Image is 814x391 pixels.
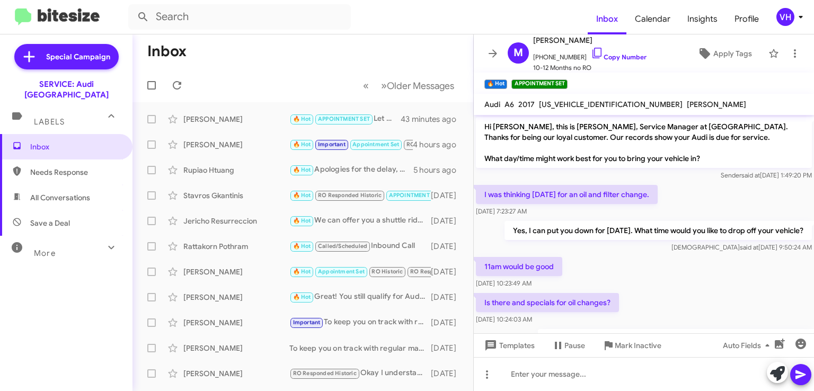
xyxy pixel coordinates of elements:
a: Special Campaign [14,44,119,69]
button: Auto Fields [714,336,782,355]
span: [DATE] 10:23:49 AM [476,279,532,287]
span: RO Responded Historic [318,192,382,199]
div: [PERSON_NAME] [183,114,289,125]
span: 10-12 Months no RO [533,63,647,73]
div: 43 minutes ago [401,114,465,125]
span: RO Responded Historic [293,370,357,377]
span: Labels [34,117,65,127]
span: APPOINTMENT SET [389,192,441,199]
a: Copy Number [591,53,647,61]
span: 🔥 Hot [293,268,311,275]
button: Apply Tags [685,44,763,63]
input: Search [128,4,351,30]
span: « [363,79,369,92]
div: Rupiao Htuang [183,165,289,175]
p: I was thinking [DATE] for an oil and filter change. [476,185,658,204]
span: » [381,79,387,92]
span: Apply Tags [713,44,752,63]
div: Great! You still qualify for Audi Care so the 60k service is $1,199. It's $2,005.95 otherwise. [289,291,431,303]
div: [PERSON_NAME] [183,317,289,328]
div: Okay I understand. Feel free to reach out if I can help in the future!👍 [289,367,431,379]
a: Profile [726,4,767,34]
span: Appointment Set [318,268,365,275]
span: [PERSON_NAME] [533,34,647,47]
a: Calendar [626,4,679,34]
h1: Inbox [147,43,187,60]
div: To keep you on track with regular maintenance service on your vehicle, we recommend from 1 year o... [289,316,431,328]
span: Templates [482,336,535,355]
p: Did you get anything in the mail? a few mailers went out but it is VIN specific [538,329,812,348]
p: Yes, I can put you down for [DATE]. What time would you like to drop off your vehicle? [505,221,812,240]
div: To keep you on track with regular maintenance service on your vehicle, we recommend from 1 year o... [289,343,431,353]
span: Inbox [30,141,120,152]
button: Pause [543,336,594,355]
p: 11am would be good [476,257,562,276]
span: [PHONE_NUMBER] [533,47,647,63]
div: Inbound Call [289,240,431,252]
div: Jericho Resurreccion [183,216,289,226]
div: VH [776,8,794,26]
span: 🔥 Hot [293,192,311,199]
span: Appointment Set [352,141,399,148]
p: Hi [PERSON_NAME], this is [PERSON_NAME], Service Manager at [GEOGRAPHIC_DATA]. Thanks for being o... [476,117,812,168]
div: [PERSON_NAME] [183,292,289,303]
div: We can offer you a shuttle ride within a 12 miles radius, otherwise we will have to try for anoth... [289,215,431,227]
span: said at [741,171,760,179]
a: Inbox [588,4,626,34]
span: 🔥 Hot [293,141,311,148]
span: Important [318,141,346,148]
span: Important [293,319,321,326]
div: Rattakorn Pothram [183,241,289,252]
div: Of course. Let us know if you need anything [289,265,431,278]
span: [DATE] 10:24:03 AM [476,315,532,323]
span: APPOINTMENT SET [318,115,370,122]
span: A6 [505,100,514,109]
div: Let me know if you need anything else. Otherwise, I have you down for an oil change [DATE][DATE] ... [289,113,401,125]
button: Templates [474,336,543,355]
p: Is there and specials for oil changes? [476,293,619,312]
div: [DATE] [431,368,465,379]
button: Previous [357,75,375,96]
div: [PERSON_NAME] [183,343,289,353]
div: [PERSON_NAME] [183,266,289,277]
button: Mark Inactive [594,336,670,355]
div: Can you please provide your current mileage or an estimate of it so I can pull up some options fo... [289,138,413,150]
small: APPOINTMENT SET [511,79,567,89]
div: [DATE] [431,292,465,303]
span: RO Historic [406,141,438,148]
span: Auto Fields [723,336,774,355]
div: [PERSON_NAME] [183,368,289,379]
span: More [34,248,56,258]
div: [DATE] [431,216,465,226]
span: RO Historic [371,268,403,275]
a: Insights [679,4,726,34]
div: [DATE] [431,241,465,252]
span: Save a Deal [30,218,70,228]
span: Called/Scheduled [318,243,367,250]
small: 🔥 Hot [484,79,507,89]
span: said at [740,243,758,251]
span: Mark Inactive [615,336,661,355]
span: Special Campaign [46,51,110,62]
button: VH [767,8,802,26]
div: [PERSON_NAME] [183,139,289,150]
span: RO Responded Historic [410,268,474,275]
span: 🔥 Hot [293,115,311,122]
span: 🔥 Hot [293,243,311,250]
span: Pause [564,336,585,355]
div: [DATE] [431,266,465,277]
span: [DATE] 7:23:27 AM [476,207,527,215]
div: [DATE] [431,317,465,328]
div: [DATE] [431,343,465,353]
span: 🔥 Hot [293,166,311,173]
span: 🔥 Hot [293,217,311,224]
div: Stavros Gkantinis [183,190,289,201]
nav: Page navigation example [357,75,461,96]
div: Hi, I just tried your phone number online but couldn't get through, can you give me a call? [289,189,431,201]
span: 2017 [518,100,535,109]
span: Older Messages [387,80,454,92]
